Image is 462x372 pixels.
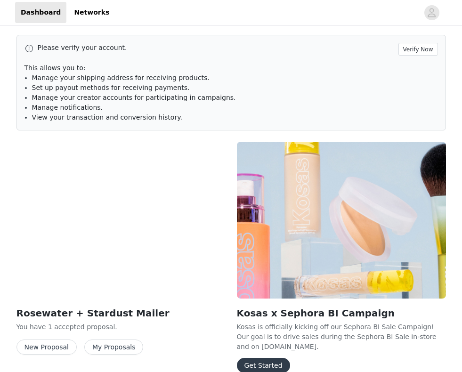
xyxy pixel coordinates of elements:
span: Set up payout methods for receiving payments. [32,84,190,91]
button: My Proposals [84,340,144,355]
span: View your transaction and conversion history. [32,113,182,121]
p: Please verify your account. [38,43,395,53]
p: Kosas is officially kicking off our Sephora BI Sale Campaign! Our goal is to drive sales during t... [237,322,446,350]
span: Manage notifications. [32,104,103,111]
img: Kosas [237,142,446,299]
p: You have 1 accepted proposal . [16,322,226,332]
span: Manage your shipping address for receiving products. [32,74,210,81]
button: New Proposal [16,340,77,355]
div: avatar [427,5,436,20]
a: Networks [68,2,115,23]
button: Verify Now [398,43,438,56]
span: Manage your creator accounts for participating in campaigns. [32,94,236,101]
p: This allows you to: [24,63,438,73]
h2: Rosewater + Stardust Mailer [16,306,226,320]
h2: Kosas x Sephora BI Campaign [237,306,446,320]
a: Dashboard [15,2,66,23]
